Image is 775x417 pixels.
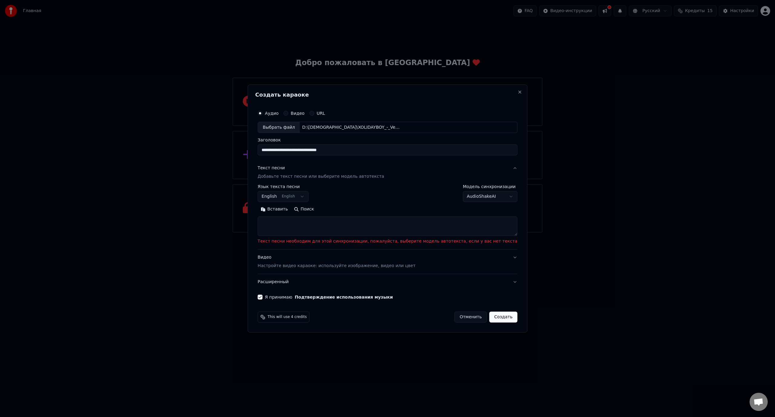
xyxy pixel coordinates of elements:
span: This will use 4 credits [268,315,307,319]
label: URL [317,111,325,115]
div: Видео [258,254,415,269]
button: Отменить [454,312,487,323]
div: D:\[DEMOGRAPHIC_DATA]\XOLIDAYBOY_-_Vetements_([DOMAIN_NAME]).mp3 [300,124,403,131]
button: Вставить [258,205,291,214]
label: Заголовок [258,138,517,142]
label: Модель синхронизации [463,185,517,189]
p: Настройте видео караоке: используйте изображение, видео или цвет [258,263,415,269]
p: Добавьте текст песни или выберите модель автотекста [258,174,384,180]
button: ВидеоНастройте видео караоке: используйте изображение, видео или цвет [258,250,517,274]
button: Поиск [291,205,317,214]
p: Текст песни необходим для этой синхронизации, пожалуйста, выберите модель автотекста, если у вас ... [258,239,517,245]
div: Текст песниДобавьте текст песни или выберите модель автотекста [258,185,517,250]
label: Аудио [265,111,279,115]
button: Создать [489,312,517,323]
button: Расширенный [258,274,517,290]
h2: Создать караоке [255,92,520,98]
label: Видео [291,111,305,115]
button: Я принимаю [295,295,393,299]
button: Текст песниДобавьте текст песни или выберите модель автотекста [258,161,517,185]
label: Я принимаю [265,295,393,299]
div: Текст песни [258,165,285,171]
div: Выбрать файл [258,122,300,133]
label: Язык текста песни [258,185,308,189]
